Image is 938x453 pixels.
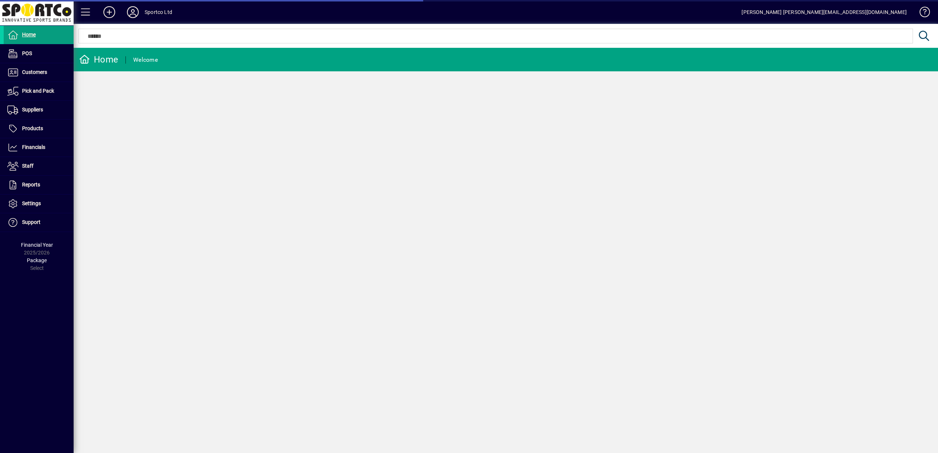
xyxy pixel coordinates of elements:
[22,107,43,113] span: Suppliers
[4,82,74,100] a: Pick and Pack
[21,242,53,248] span: Financial Year
[27,257,47,263] span: Package
[22,163,33,169] span: Staff
[4,44,74,63] a: POS
[22,50,32,56] span: POS
[4,120,74,138] a: Products
[4,138,74,157] a: Financials
[22,32,36,38] span: Home
[4,101,74,119] a: Suppliers
[145,6,172,18] div: Sportco Ltd
[79,54,118,65] div: Home
[22,125,43,131] span: Products
[4,176,74,194] a: Reports
[22,182,40,188] span: Reports
[121,6,145,19] button: Profile
[22,200,41,206] span: Settings
[22,88,54,94] span: Pick and Pack
[133,54,158,66] div: Welcome
[4,157,74,175] a: Staff
[98,6,121,19] button: Add
[4,213,74,232] a: Support
[741,6,907,18] div: [PERSON_NAME] [PERSON_NAME][EMAIL_ADDRESS][DOMAIN_NAME]
[4,195,74,213] a: Settings
[22,69,47,75] span: Customers
[22,144,45,150] span: Financials
[22,219,40,225] span: Support
[914,1,929,25] a: Knowledge Base
[4,63,74,82] a: Customers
